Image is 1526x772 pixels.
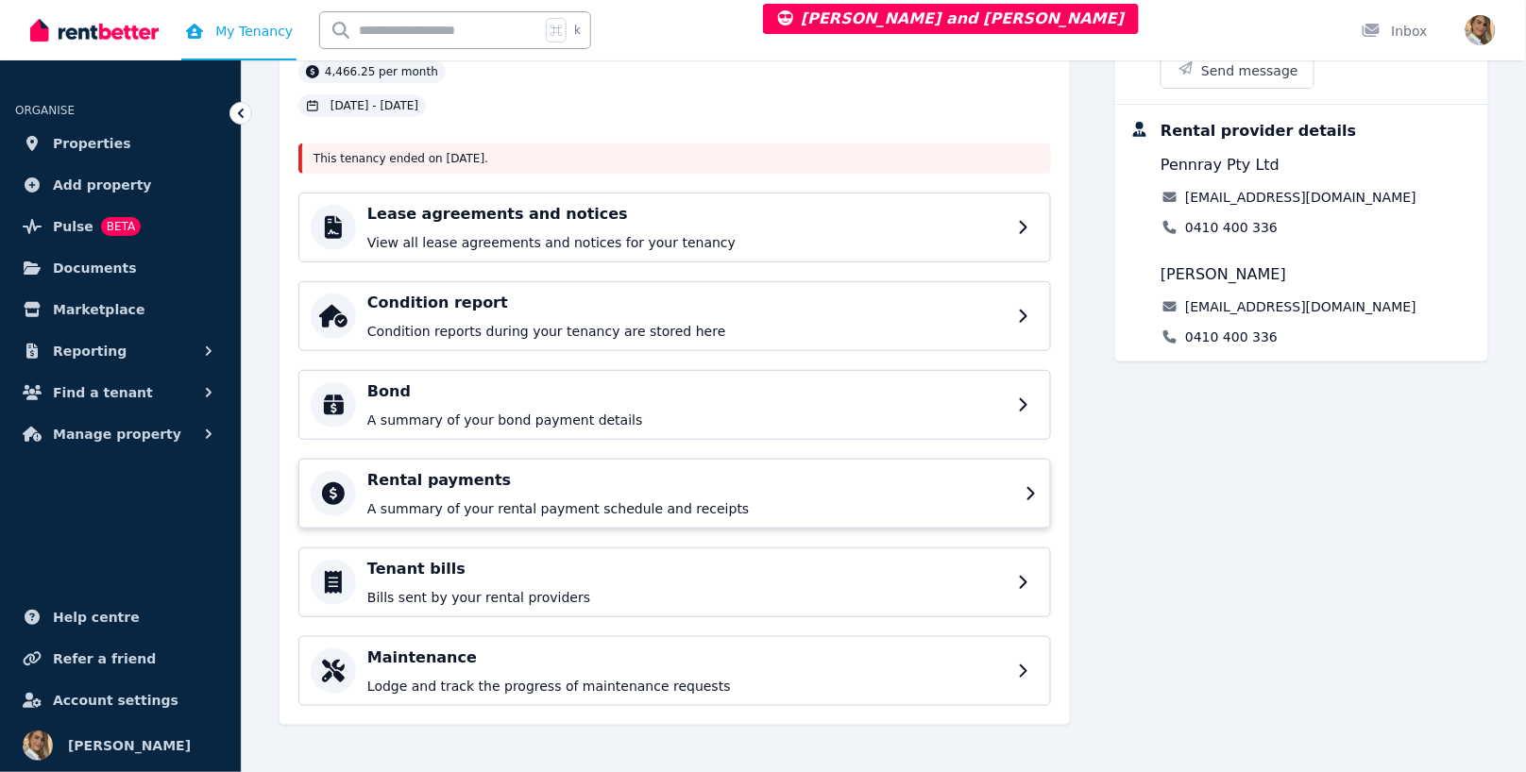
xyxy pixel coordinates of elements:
span: [DATE] - [DATE] [331,98,418,113]
a: PulseBETA [15,208,226,245]
span: Find a tenant [53,381,153,404]
h4: Condition report [367,292,1007,314]
div: Inbox [1362,22,1428,41]
button: Send message [1161,54,1314,88]
img: Jodie Cartmer [1466,15,1496,45]
p: Condition reports during your tenancy are stored here [367,322,1007,341]
span: k [574,23,581,38]
span: Marketplace [53,298,144,321]
h4: Lease agreements and notices [367,203,1007,226]
a: 0410 400 336 [1185,218,1278,237]
p: View all lease agreements and notices for your tenancy [367,233,1007,252]
a: [EMAIL_ADDRESS][DOMAIN_NAME] [1185,297,1416,316]
button: Reporting [15,332,226,370]
a: Refer a friend [15,640,226,678]
span: Help centre [53,606,140,629]
span: [PERSON_NAME] [1161,263,1286,286]
span: Pulse [53,215,93,238]
div: Rental provider details [1161,120,1356,143]
span: Refer a friend [53,647,156,670]
span: Account settings [53,689,178,712]
span: [PERSON_NAME] [68,734,191,757]
h4: Bond [367,380,1007,403]
span: 4,466.25 per month [325,64,438,79]
p: A summary of your bond payment details [367,411,1007,429]
span: Reporting [53,340,127,362]
span: Pennray Pty Ltd [1161,154,1280,176]
span: Documents [53,257,137,279]
button: Manage property [15,415,226,453]
a: 0410 400 336 [1185,327,1278,346]
a: Help centre [15,598,226,636]
h4: Tenant bills [367,558,1007,580]
span: Add property [53,174,152,196]
a: Documents [15,249,226,287]
span: Send message [1201,61,1298,80]
p: Bills sent by your rental providers [367,588,1007,607]
button: Find a tenant [15,374,226,411]
div: This tenancy ended on [DATE] . [298,143,1051,174]
span: [PERSON_NAME] and [PERSON_NAME] [778,9,1124,27]
a: [EMAIL_ADDRESS][DOMAIN_NAME] [1185,188,1416,207]
p: A summary of your rental payment schedule and receipts [367,499,1014,518]
h4: Maintenance [367,646,1007,669]
span: ORGANISE [15,104,75,117]
span: Properties [53,132,131,155]
p: Lodge and track the progress of maintenance requests [367,677,1007,696]
img: RentBetter [30,16,159,44]
span: Manage property [53,423,181,445]
a: Add property [15,166,226,204]
a: Account settings [15,681,226,719]
span: BETA [101,217,141,236]
a: Marketplace [15,291,226,328]
a: Properties [15,125,226,162]
h4: Rental payments [367,469,1014,492]
img: Jodie Cartmer [23,730,53,761]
